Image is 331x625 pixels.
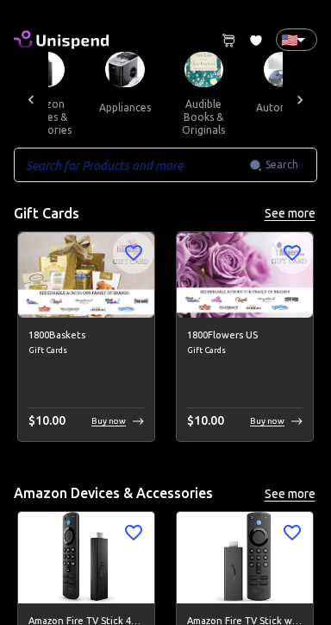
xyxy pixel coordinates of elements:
[85,87,165,129] button: appliances
[18,512,154,603] img: Amazon Fire TV Stick 4K Max streaming device, Wi-Fi 6, Alexa Voice Remote (includes TV controls) ...
[177,512,313,603] img: Amazon Fire TV Stick with Alexa Voice Remote (includes TV controls), free &amp; live TV without c...
[91,414,126,427] p: Buy now
[184,52,223,87] img: Audible Books & Originals
[187,328,303,344] h6: 1800Flowers US
[187,344,303,357] span: Gift Cards
[14,148,249,182] input: Search for Products and more
[177,232,313,318] img: 1800Flowers US image
[264,52,307,87] img: Automotive
[14,484,213,502] h5: Amazon Devices & Accessories
[276,28,317,51] div: 🇺🇸
[18,232,154,318] img: 1800Baskets image
[165,87,242,147] button: audible books & originals
[262,203,317,224] button: See more
[28,328,144,344] h6: 1800Baskets
[242,87,328,129] button: automotive
[265,156,298,174] span: Search
[28,414,66,427] span: $ 10.00
[262,483,317,505] button: See more
[14,205,79,223] h5: Gift Cards
[250,414,284,427] p: Buy now
[187,414,224,427] span: $ 10.00
[28,344,144,357] span: Gift Cards
[281,29,290,50] p: 🇺🇸
[105,52,145,87] img: Appliances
